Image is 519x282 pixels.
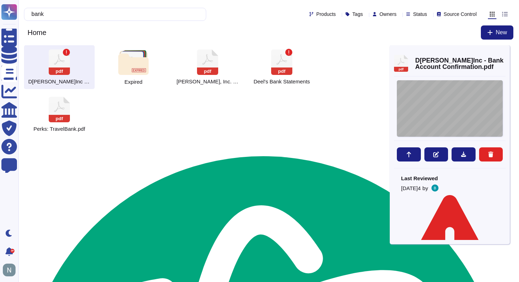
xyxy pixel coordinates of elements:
img: user [431,184,439,192]
img: user [3,264,16,276]
span: Deel Inc - Bank Account Confirmation.pdf [28,78,90,85]
span: Products [316,12,336,17]
button: Download [452,147,476,161]
img: folder [118,50,148,75]
span: Deel, Inc. 663168380 ACH & Wire Transaction Routing Instructions.pdf [177,78,239,85]
span: Expired [125,79,143,84]
span: Status [413,12,427,17]
input: Search by keywords [28,8,199,20]
button: user [1,262,20,278]
button: Move to... [397,147,421,161]
button: Edit [424,147,448,161]
span: New [496,30,507,35]
button: New [481,25,513,40]
div: 9+ [10,249,14,253]
span: Home [24,27,50,38]
span: D[PERSON_NAME]Inc - Bank Account Confirmation.pdf [415,57,506,70]
span: Deel's accounts used for client pay-ins in different countries.pdf [253,78,310,85]
div: by [401,184,499,192]
span: Owners [380,12,396,17]
span: Last Reviewed [401,176,499,181]
span: Tags [352,12,363,17]
span: [DATE]4 [401,186,421,191]
span: Perks: TravelBank.pdf [34,126,85,132]
span: Source Control [444,12,477,17]
button: Delete [479,147,503,161]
